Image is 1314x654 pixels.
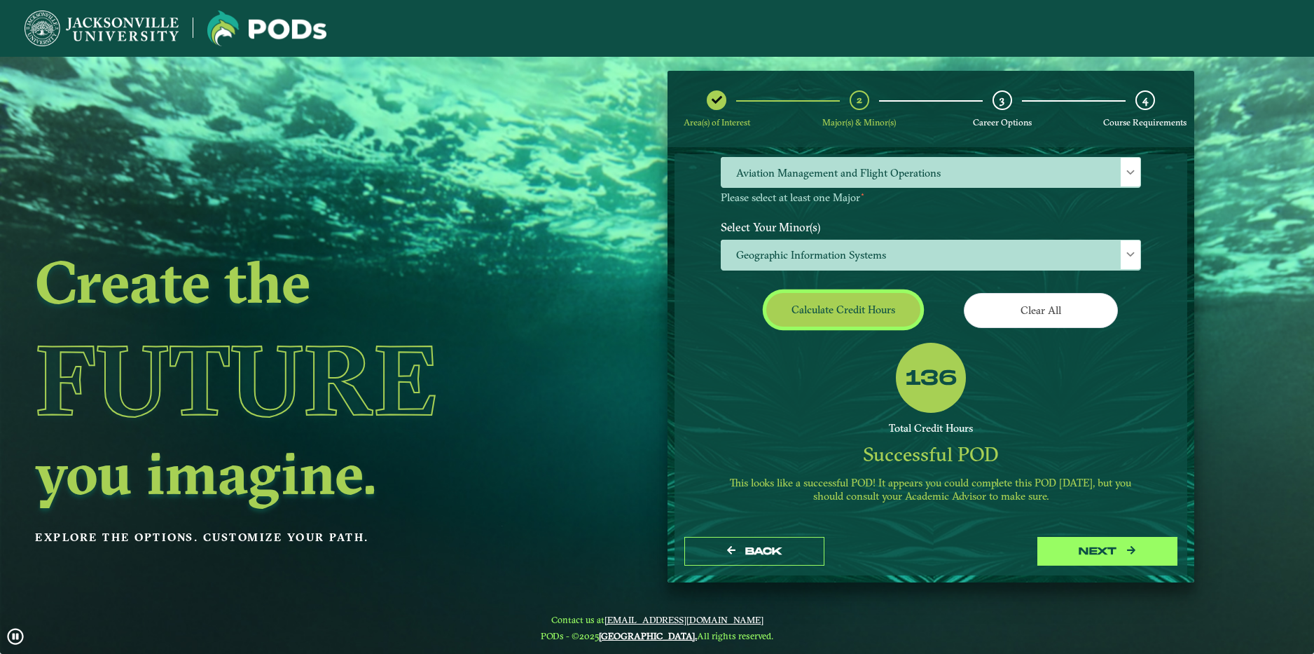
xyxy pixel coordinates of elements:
[25,11,179,46] img: Jacksonville University logo
[1037,537,1177,566] button: next
[721,240,1140,271] span: Geographic Information Systems
[35,316,556,444] h1: Future
[684,537,824,566] button: Back
[857,93,862,107] span: 2
[721,422,1141,435] div: Total Credit Hours
[1142,93,1148,107] span: 4
[541,614,773,625] span: Contact us at
[35,252,556,311] h2: Create the
[1000,93,1004,107] span: 3
[207,11,326,46] img: Jacksonville University logo
[721,191,1141,205] p: Please select at least one Major
[541,630,773,641] span: PODs - ©2025 All rights reserved.
[973,117,1032,128] span: Career Options
[745,545,782,557] span: Back
[684,117,750,128] span: Area(s) of Interest
[822,117,896,128] span: Major(s) & Minor(s)
[710,214,1152,240] label: Select Your Minor(s)
[721,442,1141,467] div: Successful POD
[35,444,556,503] h2: you imagine.
[721,477,1141,503] p: This looks like a successful POD! It appears you could complete this POD [DATE], but you should c...
[604,614,763,625] a: [EMAIL_ADDRESS][DOMAIN_NAME]
[721,158,1140,188] span: Aviation Management and Flight Operations
[906,366,957,393] label: 136
[1103,117,1187,128] span: Course Requirements
[860,189,865,199] sup: ⋆
[766,293,920,326] button: Calculate credit hours
[964,293,1118,327] button: Clear All
[35,527,556,548] p: Explore the options. Customize your path.
[599,630,697,641] a: [GEOGRAPHIC_DATA].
